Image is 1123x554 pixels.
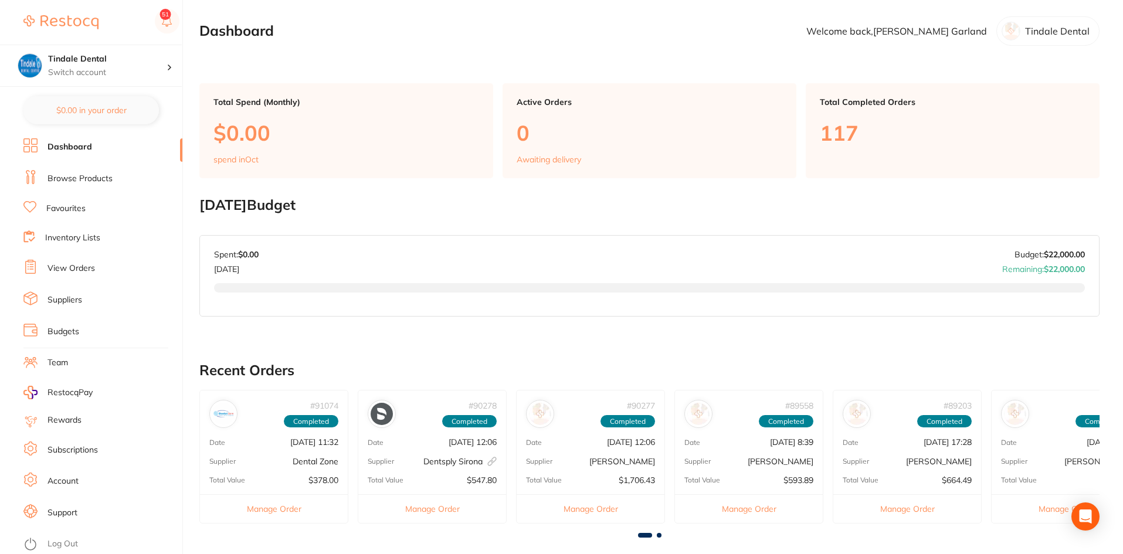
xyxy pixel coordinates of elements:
span: RestocqPay [48,387,93,399]
button: Manage Order [517,494,664,523]
p: $664.49 [942,475,972,485]
a: Browse Products [48,173,113,185]
img: Henry Schein Halas [529,403,551,425]
button: Manage Order [833,494,981,523]
p: Dentsply Sirona [423,457,497,466]
p: Total Value [526,476,562,484]
a: Restocq Logo [23,9,99,36]
strong: $22,000.00 [1044,264,1085,274]
a: Active Orders0Awaiting delivery [503,83,796,178]
a: Log Out [48,538,78,550]
p: Date [843,439,859,447]
a: Budgets [48,326,79,338]
p: $0.00 [213,121,479,145]
a: Dashboard [48,141,92,153]
p: Total Value [368,476,403,484]
span: Completed [759,415,813,428]
p: [PERSON_NAME] [589,457,655,466]
a: Rewards [48,414,82,426]
span: Completed [600,415,655,428]
p: Total Value [843,476,878,484]
p: Date [209,439,225,447]
a: Suppliers [48,294,82,306]
p: Tindale Dental [1025,26,1090,36]
p: [PERSON_NAME] [748,457,813,466]
p: Dental Zone [293,457,338,466]
span: Completed [917,415,972,428]
p: Total Value [684,476,720,484]
p: [PERSON_NAME] [906,457,972,466]
button: Manage Order [200,494,348,523]
p: Date [526,439,542,447]
p: Supplier [526,457,552,465]
p: # 89558 [785,401,813,410]
p: # 91074 [310,401,338,410]
a: RestocqPay [23,386,93,399]
strong: $22,000.00 [1044,249,1085,260]
p: [DATE] 17:28 [924,437,972,447]
p: Total Completed Orders [820,97,1085,107]
h4: Tindale Dental [48,53,167,65]
p: 0 [517,121,782,145]
p: [DATE] [214,260,259,274]
p: Total Value [209,476,245,484]
p: $378.00 [308,475,338,485]
span: Completed [284,415,338,428]
p: Budget: [1015,250,1085,259]
p: Remaining: [1002,260,1085,274]
p: 117 [820,121,1085,145]
p: Total Value [1001,476,1037,484]
p: $547.80 [467,475,497,485]
img: Restocq Logo [23,15,99,29]
h2: Dashboard [199,23,274,39]
p: Switch account [48,67,167,79]
p: Date [1001,439,1017,447]
a: Favourites [46,203,86,215]
p: [DATE] 11:32 [290,437,338,447]
span: Completed [442,415,497,428]
a: Subscriptions [48,444,98,456]
p: Supplier [209,457,236,465]
img: Dental Zone [212,403,235,425]
strong: $0.00 [238,249,259,260]
a: Total Spend (Monthly)$0.00spend inOct [199,83,493,178]
img: Henry Schein Halas [687,403,710,425]
img: Henry Schein Halas [846,403,868,425]
p: # 90278 [469,401,497,410]
p: spend in Oct [213,155,259,164]
p: Awaiting delivery [517,155,581,164]
img: Tindale Dental [18,54,42,77]
div: Open Intercom Messenger [1071,502,1100,531]
p: Supplier [843,457,869,465]
p: $593.89 [783,475,813,485]
p: Supplier [1001,457,1027,465]
p: Date [368,439,384,447]
p: [DATE] 12:06 [607,437,655,447]
h2: [DATE] Budget [199,197,1100,213]
a: Total Completed Orders117 [806,83,1100,178]
button: $0.00 in your order [23,96,159,124]
h2: Recent Orders [199,362,1100,379]
p: Supplier [368,457,394,465]
p: Total Spend (Monthly) [213,97,479,107]
a: Team [48,357,68,369]
img: Dentsply Sirona [371,403,393,425]
img: RestocqPay [23,386,38,399]
p: [DATE] 8:39 [770,437,813,447]
p: # 89203 [944,401,972,410]
p: [DATE] 12:06 [449,437,497,447]
a: Account [48,475,79,487]
p: Supplier [684,457,711,465]
p: Spent: [214,250,259,259]
button: Manage Order [358,494,506,523]
a: Inventory Lists [45,232,100,244]
img: Adam Dental [1004,403,1026,425]
a: View Orders [48,263,95,274]
p: Active Orders [517,97,782,107]
button: Log Out [23,535,179,554]
p: Date [684,439,700,447]
button: Manage Order [675,494,823,523]
p: $1,706.43 [619,475,655,485]
p: # 90277 [627,401,655,410]
p: Welcome back, [PERSON_NAME] Garland [806,26,987,36]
